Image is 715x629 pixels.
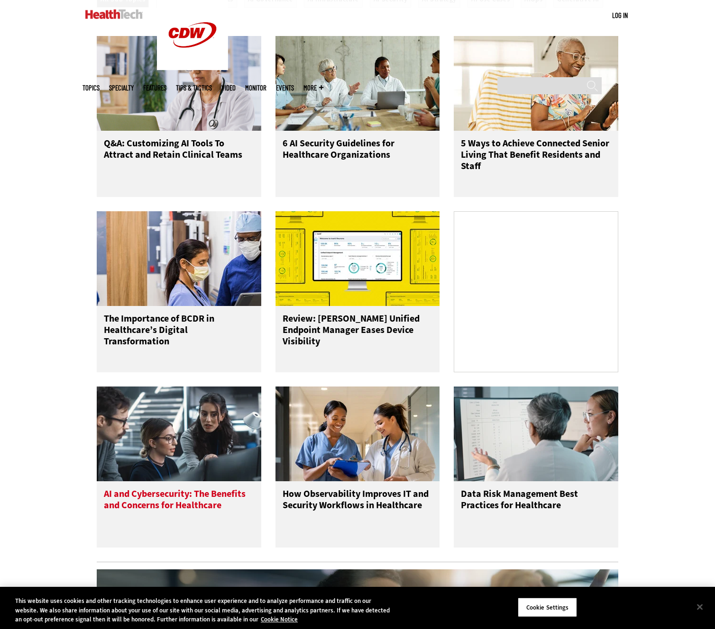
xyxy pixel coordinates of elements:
a: cybersecurity team members talk in front of monitors AI and Cybersecurity: The Benefits and Conce... [97,386,261,548]
a: Log in [612,11,628,19]
a: Tips & Tactics [176,84,212,91]
img: Ivanti Unified Endpoint Manager [275,211,440,306]
a: Events [276,84,294,91]
span: More [303,84,323,91]
button: Cookie Settings [518,597,577,617]
h3: The Importance of BCDR in Healthcare’s Digital Transformation [104,313,254,351]
h3: 6 AI Security Guidelines for Healthcare Organizations [283,138,433,176]
img: Networking Solutions for Senior Living [454,36,618,131]
a: More information about your privacy [261,615,298,623]
h3: How Observability Improves IT and Security Workflows in Healthcare [283,488,433,526]
a: Features [143,84,166,91]
h3: Data Risk Management Best Practices for Healthcare [461,488,611,526]
div: This website uses cookies and other tracking technologies to enhance user experience and to analy... [15,596,393,624]
span: Topics [82,84,100,91]
h3: Review: [PERSON_NAME] Unified Endpoint Manager Eases Device Visibility [283,313,433,351]
a: doctor on laptop Q&A: Customizing AI Tools To Attract and Retain Clinical Teams [97,36,261,197]
span: Specialty [109,84,134,91]
button: Close [689,596,710,617]
img: Nurse and doctor coordinating [275,386,440,481]
img: Doctors meeting in the office [275,36,440,131]
h3: 5 Ways to Achieve Connected Senior Living That Benefit Residents and Staff [461,138,611,176]
a: Ivanti Unified Endpoint Manager Review: [PERSON_NAME] Unified Endpoint Manager Eases Device Visib... [275,211,440,372]
img: cybersecurity team members talk in front of monitors [97,386,261,481]
div: User menu [612,10,628,20]
a: MonITor [245,84,266,91]
img: Home [85,9,143,19]
a: two scientists discuss data Data Risk Management Best Practices for Healthcare [454,386,618,548]
h3: Q&A: Customizing AI Tools To Attract and Retain Clinical Teams [104,138,254,176]
a: Networking Solutions for Senior Living 5 Ways to Achieve Connected Senior Living That Benefit Res... [454,36,618,197]
a: Doctors reviewing tablet The Importance of BCDR in Healthcare’s Digital Transformation [97,211,261,372]
a: Doctors meeting in the office 6 AI Security Guidelines for Healthcare Organizations [275,36,440,197]
a: Nurse and doctor coordinating How Observability Improves IT and Security Workflows in Healthcare [275,386,440,548]
img: Doctors reviewing tablet [97,211,261,306]
a: CDW [157,63,228,72]
img: two scientists discuss data [454,386,618,481]
iframe: advertisement [465,232,607,350]
h3: AI and Cybersecurity: The Benefits and Concerns for Healthcare [104,488,254,526]
a: Video [221,84,236,91]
